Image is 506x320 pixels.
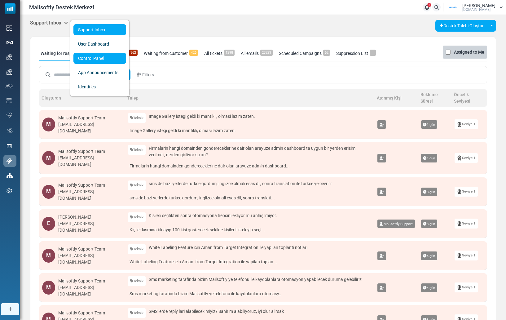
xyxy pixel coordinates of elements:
[421,120,438,129] span: 1 gün
[29,3,94,11] span: Mailsoftly Destek Merkezi
[128,308,146,318] a: Teknik
[445,3,461,12] img: User Logo
[73,81,126,92] a: Identities
[149,308,284,315] span: SMS lerde reply lari alabilecek miyiz? Sanirim alabiliyoruz, iyi olur alirsak
[128,161,371,171] a: Firmalarin hangi domainden gondereceklerine dair olan arayuze admin dashboard...
[423,3,431,11] a: 1
[377,220,415,228] a: Mailsoftly Support
[7,113,12,118] img: domain-health-icon.svg
[323,50,330,56] span: 62
[58,182,122,189] div: Mailsoftly Support Team
[7,188,12,193] img: settings-icon.svg
[42,118,55,131] div: M
[455,251,478,260] a: Seviye 1
[125,89,374,107] th: Talep
[149,180,332,187] span: sms de bazi yerlerde turkce gordum, inglizce olmali esas dil, sonra translation ile turkce ye cev...
[7,54,12,60] img: campaigns-icon.png
[128,180,146,190] a: Teknik
[128,126,371,136] a: Image Gallery istegi geldi ki mantikli, olmasi lazim zaten.
[7,158,12,164] img: support-icon-active.svg
[42,151,55,165] div: M
[128,225,371,235] a: Kişiler kısmına tıklayıp 100 kişi gösterecek şekilde kişileri listeleyip seçi...
[149,276,362,283] span: Sms marketing tarafinda bizim Mailsoftly ye telefonu ile kaydolanlara otomasyon yapabilecek durum...
[277,46,332,61] a: Scheduled Campaigns62
[149,145,371,158] span: Firmalarin hangi domainden gondereceklerine dair olan arayuze admin dashboard ta uygun bir yerden...
[451,89,487,107] th: Öncelik Seviyesi
[445,3,503,12] a: User Logo [PERSON_NAME] [DOMAIN_NAME]
[421,251,438,260] span: 4 gün
[335,46,377,61] a: Suppression List
[7,143,12,149] img: landing_pages.svg
[203,46,236,61] a: All tickets1298
[128,257,371,267] a: White Labeling Feature icin Aman from Target Integration ile yapilan toplan...
[58,155,122,168] div: [EMAIL_ADDRESS][DOMAIN_NAME]
[58,189,122,202] div: [EMAIL_ADDRESS][DOMAIN_NAME]
[58,148,122,155] div: Mailsoftly Support Team
[455,187,478,196] a: Seviye 1
[7,69,12,75] img: campaigns-icon.png
[7,25,12,31] img: dashboard-icon.svg
[58,121,122,134] div: [EMAIL_ADDRESS][DOMAIN_NAME]
[128,244,146,254] a: Teknik
[42,185,55,199] div: M
[128,276,146,286] a: Teknik
[142,72,154,78] span: Filters
[73,38,126,50] a: User Dashboard
[58,220,122,233] div: [EMAIL_ADDRESS][DOMAIN_NAME]
[455,119,478,129] a: Seviye 1
[189,50,198,56] span: 426
[455,219,478,228] a: Seviye 1
[428,3,431,7] span: 1
[462,3,495,8] span: [PERSON_NAME]
[128,145,146,155] a: Teknik
[224,50,235,56] span: 1298
[239,46,274,61] a: All emails23223
[128,113,146,123] a: Teknik
[39,89,125,107] th: Oluşturan
[73,53,126,64] a: Control Panel
[128,289,371,299] a: Sms marketing tarafinda bizim Mailsoftly ye telefonu ile kaydolanlara otomasy...
[58,278,122,284] div: Mailsoftly Support Team
[149,244,307,251] span: White Labeling Feature icin Aman from Target Integration ile yapilan toplanti notlari
[455,153,478,163] a: Seviye 1
[374,89,418,107] th: Atanmış Kişi
[421,283,438,292] span: 4 gün
[128,193,371,203] a: sms de bazi yerlerde turkce gordum, inglizce olmali esas dil, sonra translati...
[42,249,55,263] div: M
[73,67,126,78] a: App Announcements
[128,212,146,222] a: Teknik
[58,252,122,265] div: [EMAIL_ADDRESS][DOMAIN_NAME]
[418,89,451,107] th: Bekleme Süresi
[149,113,255,120] span: Image Gallery istegi geldi ki mantikli, olmasi lazim zaten.
[42,217,55,231] div: E
[58,310,122,316] div: Mailsoftly Support Team
[149,212,277,219] span: Kişileri seçtikten sonra otomasyona hepsini ekliyor mu anlaşılmıyor.
[260,50,273,56] span: 23223
[30,20,68,26] h5: Support Inbox
[455,282,478,292] a: Seviye 1
[73,24,126,35] a: Support Inbox
[7,98,12,103] img: email-templates-icon.svg
[58,214,122,220] div: [PERSON_NAME]
[39,46,93,61] a: Waiting for response358
[6,84,13,88] img: contacts-icon.svg
[42,281,55,295] div: M
[421,154,438,162] span: 1 gün
[435,20,488,32] a: Destek Talebi Oluştur
[5,3,15,14] img: mailsoftly_icon_blue_white.svg
[142,46,200,61] a: Waiting from customer426
[7,127,13,134] img: workflow.svg
[421,220,438,228] span: 3 gün
[462,8,491,11] span: [DOMAIN_NAME]
[129,50,138,56] span: 362
[384,222,413,226] span: Mailsoftly Support
[421,188,438,196] span: 3 gün
[58,115,122,121] div: Mailsoftly Support Team
[58,246,122,252] div: Mailsoftly Support Team
[58,284,122,297] div: [EMAIL_ADDRESS][DOMAIN_NAME]
[454,48,484,56] label: Assigned to Me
